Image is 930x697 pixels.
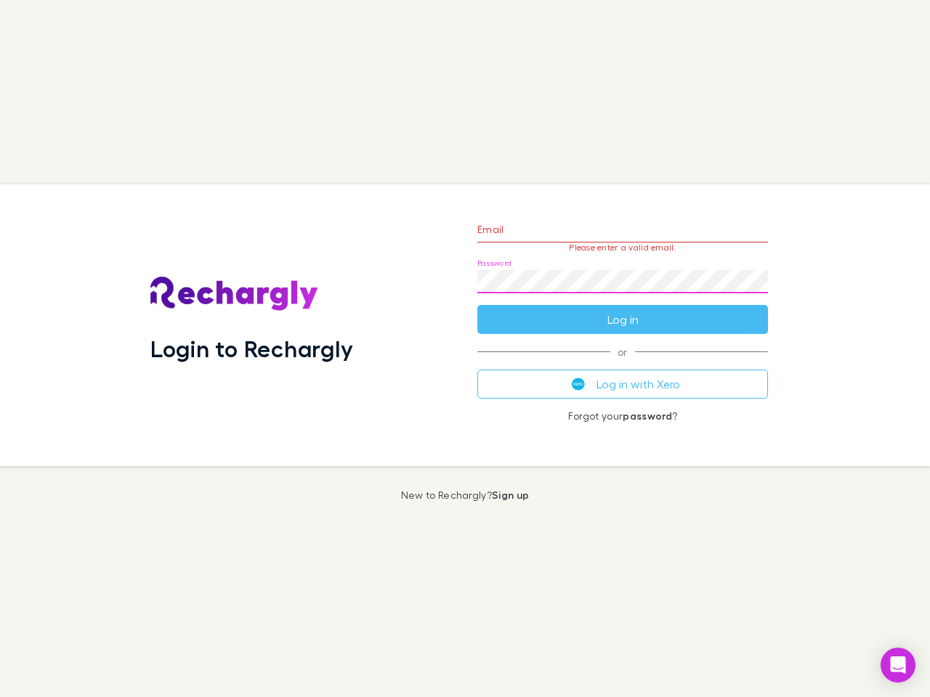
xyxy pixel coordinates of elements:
[881,648,915,682] div: Open Intercom Messenger
[150,277,319,311] img: Rechargly's Logo
[572,378,585,391] img: Xero's logo
[623,409,672,422] a: password
[477,242,768,253] p: Please enter a valid email.
[401,489,530,501] p: New to Rechargly?
[477,351,768,352] span: or
[492,489,529,501] a: Sign up
[150,335,353,362] h1: Login to Rechargly
[477,305,768,334] button: Log in
[477,258,511,269] label: Password
[477,410,768,422] p: Forgot your ?
[477,370,768,399] button: Log in with Xero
